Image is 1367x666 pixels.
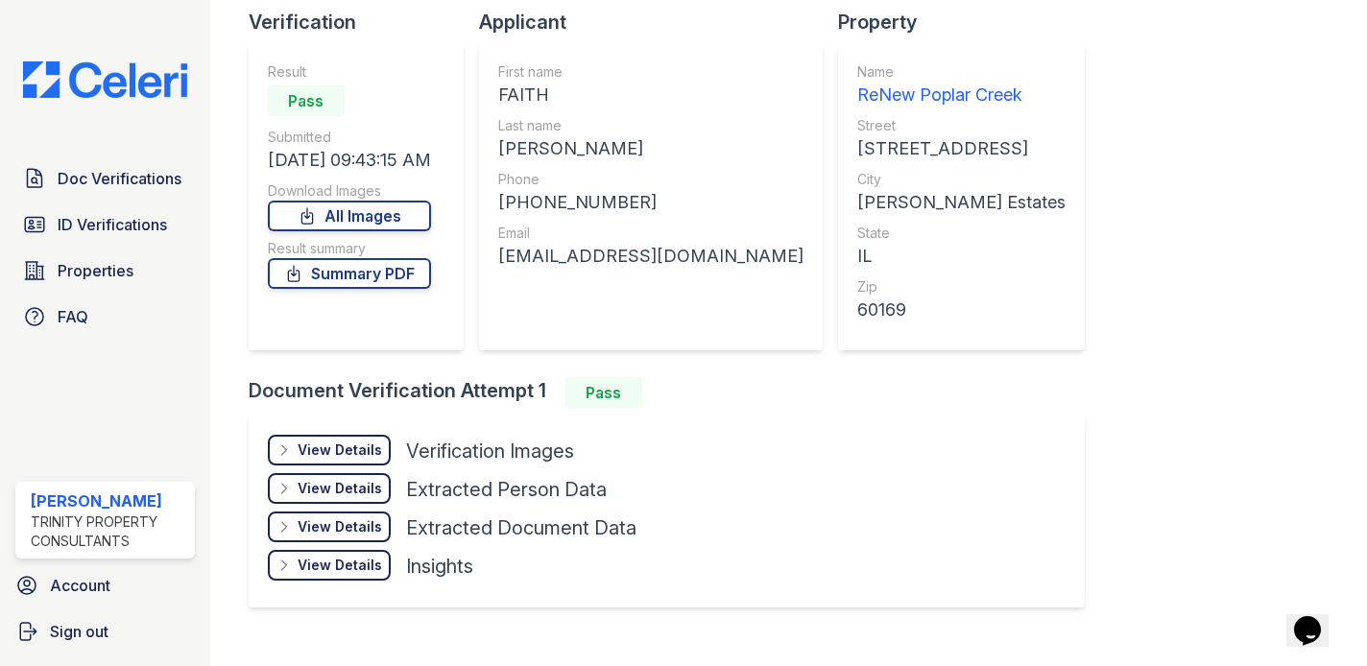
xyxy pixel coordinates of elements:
div: Verification [249,9,479,36]
span: Properties [58,259,133,282]
div: State [857,224,1066,243]
div: View Details [298,440,382,460]
div: Name [857,62,1066,82]
a: Summary PDF [268,258,431,289]
div: Email [498,224,803,243]
div: Applicant [479,9,838,36]
div: Street [857,116,1066,135]
div: [PERSON_NAME] [498,135,803,162]
div: Pass [565,377,642,408]
iframe: chat widget [1286,589,1348,647]
div: View Details [298,479,382,498]
a: Name ReNew Poplar Creek [857,62,1066,108]
span: Doc Verifications [58,167,181,190]
div: Document Verification Attempt 1 [249,377,1100,408]
div: Last name [498,116,803,135]
div: ReNew Poplar Creek [857,82,1066,108]
div: 60169 [857,297,1066,323]
a: Properties [15,251,195,290]
span: FAQ [58,305,88,328]
a: FAQ [15,297,195,336]
div: [PHONE_NUMBER] [498,189,803,216]
span: Sign out [50,620,108,643]
a: ID Verifications [15,205,195,244]
div: Extracted Person Data [406,476,607,503]
div: [PERSON_NAME] [31,489,187,512]
div: FAITH [498,82,803,108]
span: ID Verifications [58,213,167,236]
div: [STREET_ADDRESS] [857,135,1066,162]
img: CE_Logo_Blue-a8612792a0a2168367f1c8372b55b34899dd931a85d93a1a3d3e32e68fde9ad4.png [8,61,203,98]
div: Extracted Document Data [406,514,636,541]
div: Submitted [268,128,431,147]
a: Sign out [8,612,203,651]
a: All Images [268,201,431,231]
div: [EMAIL_ADDRESS][DOMAIN_NAME] [498,243,803,270]
div: View Details [298,517,382,536]
div: Insights [406,553,473,580]
div: Result [268,62,431,82]
div: Result summary [268,239,431,258]
a: Account [8,566,203,605]
div: View Details [298,556,382,575]
div: First name [498,62,803,82]
a: Doc Verifications [15,159,195,198]
div: City [857,170,1066,189]
div: Phone [498,170,803,189]
div: Property [838,9,1100,36]
div: [PERSON_NAME] Estates [857,189,1066,216]
div: Verification Images [406,438,574,464]
span: Account [50,574,110,597]
div: Download Images [268,181,431,201]
div: Trinity Property Consultants [31,512,187,551]
div: IL [857,243,1066,270]
div: Zip [857,277,1066,297]
div: [DATE] 09:43:15 AM [268,147,431,174]
div: Pass [268,85,345,116]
